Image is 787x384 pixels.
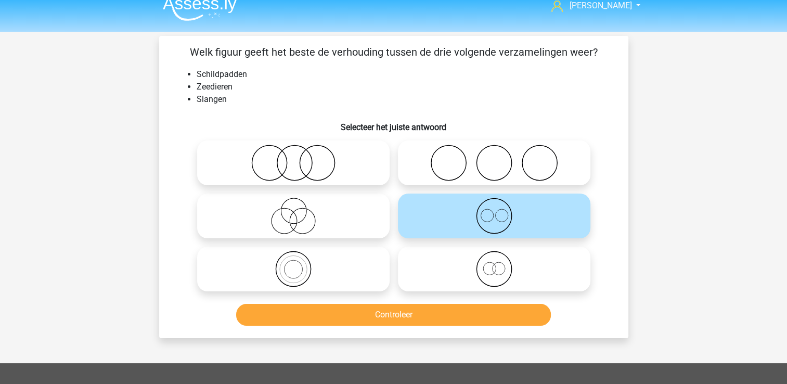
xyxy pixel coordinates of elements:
p: Welk figuur geeft het beste de verhouding tussen de drie volgende verzamelingen weer? [176,44,612,60]
span: [PERSON_NAME] [569,1,631,10]
h6: Selecteer het juiste antwoord [176,114,612,132]
li: Schildpadden [197,68,612,81]
li: Slangen [197,93,612,106]
li: Zeedieren [197,81,612,93]
button: Controleer [236,304,551,326]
